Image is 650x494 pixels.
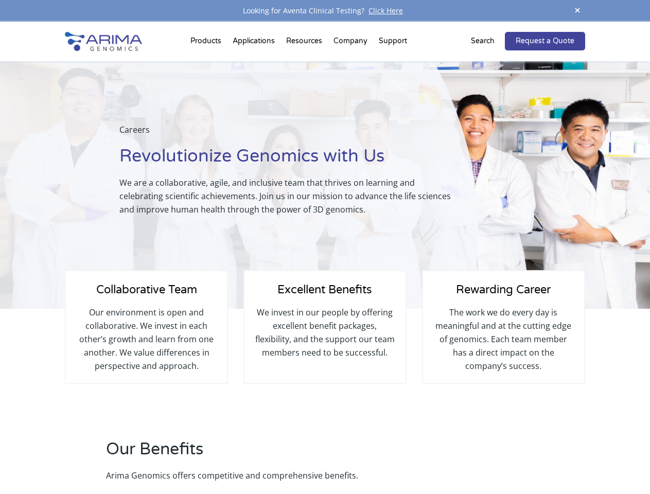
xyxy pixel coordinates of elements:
[76,306,217,373] p: Our environment is open and collaborative. We invest in each other’s growth and learn from one an...
[65,4,585,17] div: Looking for Aventa Clinical Testing?
[119,145,452,176] h1: Revolutionize Genomics with Us
[364,6,407,15] a: Click Here
[277,283,372,296] span: Excellent Benefits
[505,32,585,50] a: Request a Quote
[106,438,448,469] h2: Our Benefits
[255,306,395,359] p: We invest in our people by offering excellent benefit packages, flexibility, and the support our ...
[456,283,551,296] span: Rewarding Career
[119,123,452,145] p: Careers
[106,469,448,482] p: Arima Genomics offers competitive and comprehensive benefits.
[471,34,495,48] p: Search
[65,32,142,51] img: Arima-Genomics-logo
[433,306,574,373] p: The work we do every day is meaningful and at the cutting edge of genomics. Each team member has ...
[96,283,197,296] span: Collaborative Team
[119,176,452,216] p: We are a collaborative, agile, and inclusive team that thrives on learning and celebrating scient...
